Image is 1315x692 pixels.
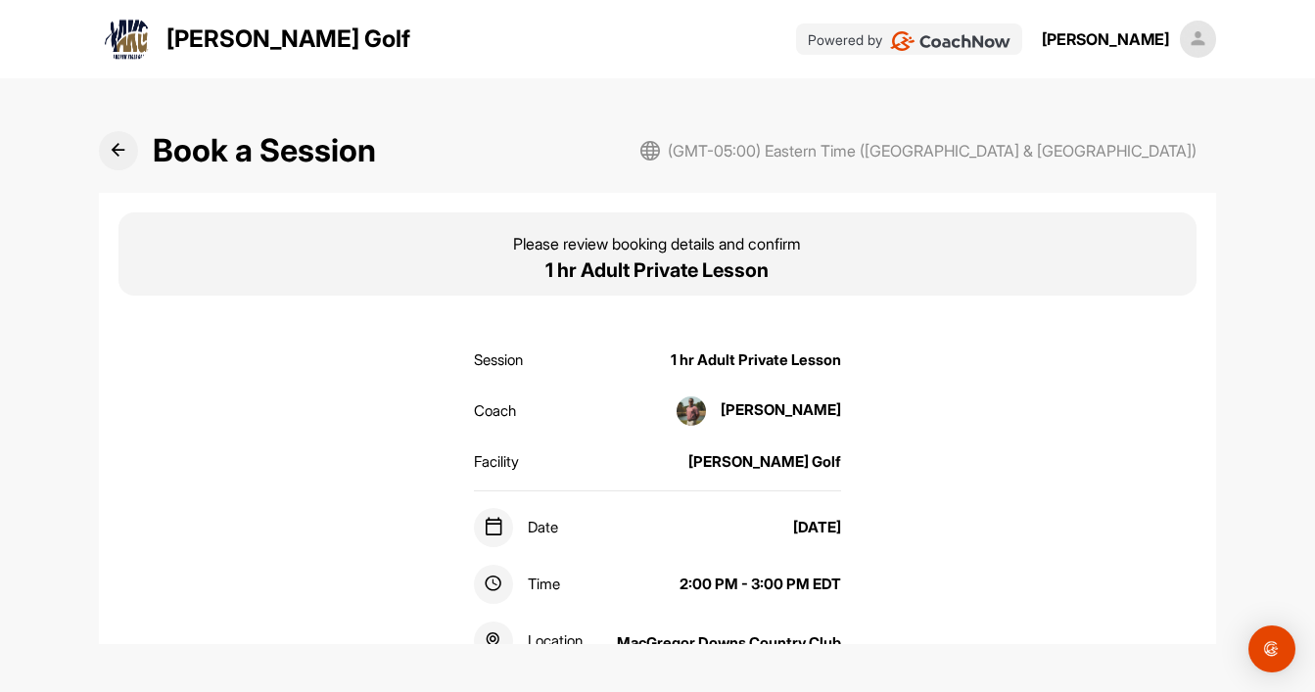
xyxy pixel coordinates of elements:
[474,565,560,604] div: Time
[640,141,660,161] img: svg+xml;base64,PHN2ZyB3aWR0aD0iMjAiIGhlaWdodD0iMjAiIHZpZXdCb3g9IjAgMCAyMCAyMCIgZmlsbD0ibm9uZSIgeG...
[1248,625,1295,672] div: Open Intercom Messenger
[474,622,583,661] div: Location
[677,396,706,426] img: square_67b95d90d14622879c0c59f72079d0a0.jpg
[513,232,801,255] p: Please review booking details and confirm
[668,139,1197,162] span: (GMT-05:00) Eastern Time ([GEOGRAPHIC_DATA] & [GEOGRAPHIC_DATA])
[474,508,558,547] div: Date
[153,127,376,174] h2: Book a Session
[662,396,841,426] div: [PERSON_NAME]
[808,29,882,50] p: Powered by
[890,31,1010,51] img: CoachNow
[1042,27,1169,51] div: [PERSON_NAME]
[680,574,841,596] div: 2:00 PM - 3:00 PM EDT
[688,451,841,474] div: [PERSON_NAME] Golf
[793,517,841,539] div: [DATE]
[671,349,841,372] div: 1 hr Adult Private Lesson
[104,16,151,63] img: logo
[1180,21,1217,58] img: square_default-ef6cabf814de5a2bf16c804365e32c732080f9872bdf737d349900a9daf73cf9.png
[474,451,519,474] div: Facility
[474,349,523,372] div: Session
[545,255,769,285] p: 1 hr Adult Private Lesson
[617,632,841,655] div: MacGregor Downs Country Club
[166,22,410,57] p: [PERSON_NAME] Golf
[474,400,516,423] div: Coach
